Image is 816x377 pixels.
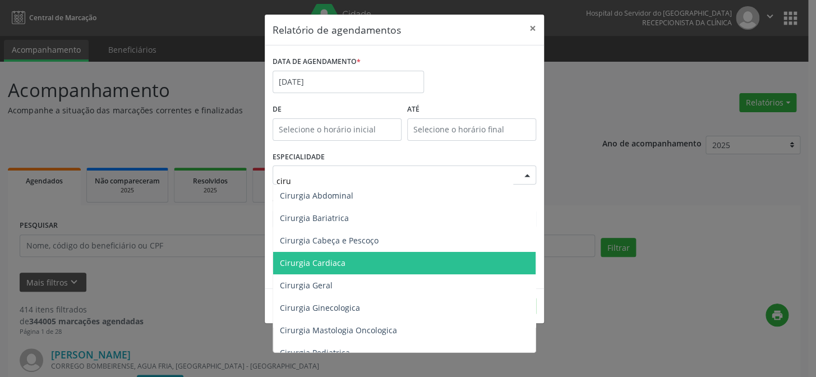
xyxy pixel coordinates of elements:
[273,22,401,37] h5: Relatório de agendamentos
[280,258,345,268] span: Cirurgia Cardiaca
[273,118,402,141] input: Selecione o horário inicial
[273,101,402,118] label: De
[407,118,536,141] input: Selecione o horário final
[273,53,361,71] label: DATA DE AGENDAMENTO
[280,302,360,313] span: Cirurgia Ginecologica
[280,213,349,223] span: Cirurgia Bariatrica
[280,280,333,291] span: Cirurgia Geral
[280,235,379,246] span: Cirurgia Cabeça e Pescoço
[522,15,544,42] button: Close
[273,149,325,166] label: ESPECIALIDADE
[280,190,353,201] span: Cirurgia Abdominal
[276,169,513,192] input: Seleciona uma especialidade
[407,101,536,118] label: ATÉ
[273,71,424,93] input: Selecione uma data ou intervalo
[280,347,350,358] span: Cirurgia Pediatrica
[280,325,397,335] span: Cirurgia Mastologia Oncologica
